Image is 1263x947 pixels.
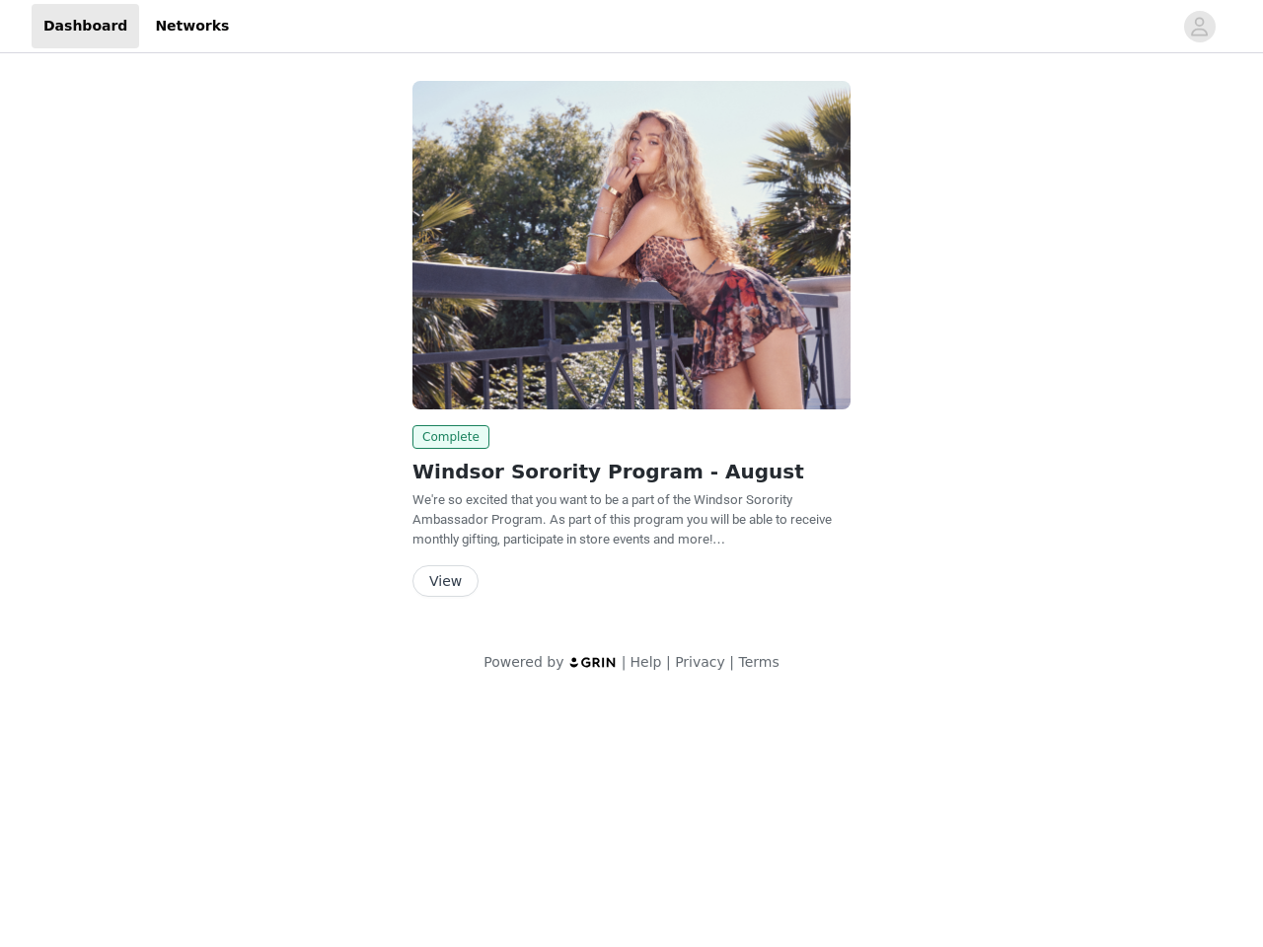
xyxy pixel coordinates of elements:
[412,492,832,546] span: We're so excited that you want to be a part of the Windsor Sorority Ambassador Program. As part o...
[738,654,779,670] a: Terms
[675,654,725,670] a: Privacy
[412,457,851,486] h2: Windsor Sorority Program - August
[412,565,479,597] button: View
[412,425,489,449] span: Complete
[483,654,563,670] span: Powered by
[568,656,618,669] img: logo
[412,81,851,409] img: Windsor
[622,654,627,670] span: |
[729,654,734,670] span: |
[412,574,479,589] a: View
[631,654,662,670] a: Help
[666,654,671,670] span: |
[32,4,139,48] a: Dashboard
[143,4,241,48] a: Networks
[1190,11,1209,42] div: avatar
